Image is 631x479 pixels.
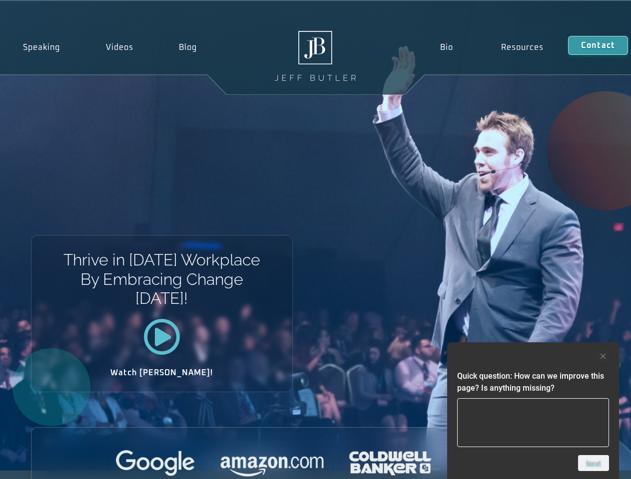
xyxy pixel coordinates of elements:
[578,455,609,471] button: Next question
[66,369,257,377] h2: Watch [PERSON_NAME]!
[83,36,156,59] a: Videos
[568,36,628,55] a: Contact
[457,350,609,471] div: Quick question: How can we improve this page? Is anything missing?
[457,370,609,394] h2: Quick question: How can we improve this page? Is anything missing?
[62,250,261,308] h1: Thrive in [DATE] Workplace By Embracing Change [DATE]!
[416,36,477,59] a: Bio
[416,36,568,59] nav: Menu
[477,36,568,59] a: Resources
[597,350,609,362] button: Hide survey
[156,36,220,59] a: Blog
[457,398,609,447] textarea: Quick question: How can we improve this page? Is anything missing?
[581,41,615,49] span: Contact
